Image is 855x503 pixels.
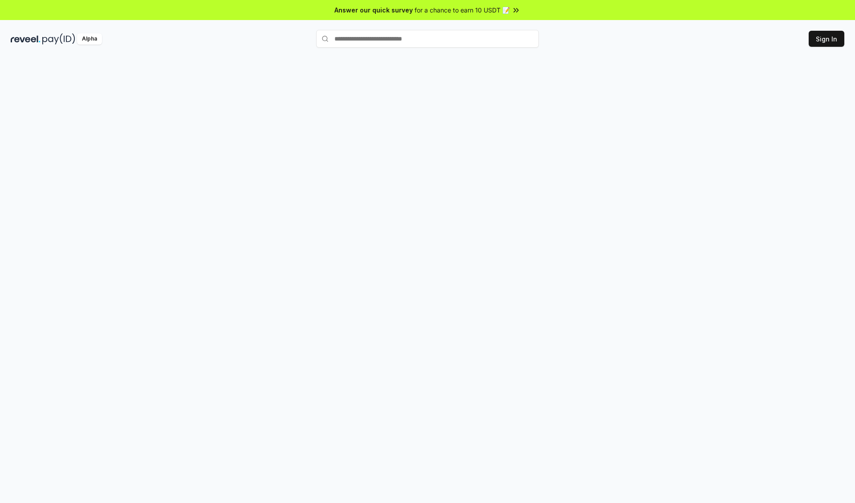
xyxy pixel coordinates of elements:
span: Answer our quick survey [334,5,413,15]
button: Sign In [809,31,844,47]
img: pay_id [42,33,75,45]
span: for a chance to earn 10 USDT 📝 [415,5,510,15]
img: reveel_dark [11,33,41,45]
div: Alpha [77,33,102,45]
